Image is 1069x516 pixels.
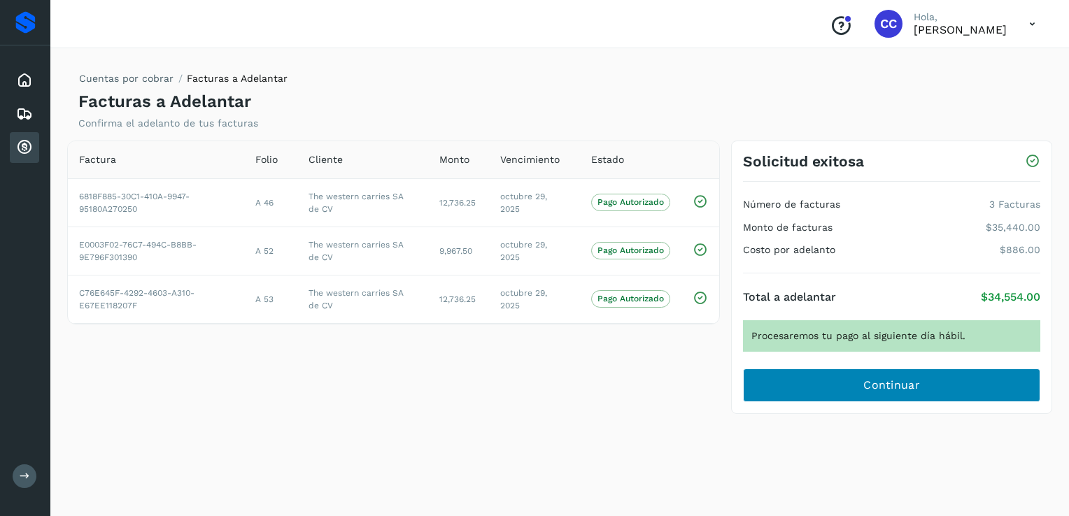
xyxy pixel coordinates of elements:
span: Cliente [309,152,343,167]
p: $886.00 [1000,244,1040,256]
span: Continuar [863,378,920,393]
p: Hola, [914,11,1007,23]
span: Vencimiento [500,152,560,167]
p: Confirma el adelanto de tus facturas [78,117,258,129]
span: 9,967.50 [439,246,472,256]
td: E0003F02-76C7-494C-B8BB-9E796F301390 [68,227,244,275]
td: A 46 [244,178,297,227]
h4: Total a adelantar [743,290,836,303]
div: Cuentas por cobrar [10,132,39,163]
p: $34,554.00 [981,290,1040,303]
p: 3 Facturas [989,199,1040,210]
p: Carlos Cardiel Castro [914,23,1007,36]
span: Estado [591,152,624,167]
span: Monto [439,152,469,167]
p: Pago Autorizado [597,245,664,255]
td: C76E645F-4292-4603-A310-E67EE118207F [68,275,244,323]
div: Embarques [10,99,39,129]
p: $35,440.00 [986,222,1040,234]
td: A 53 [244,275,297,323]
td: The western carries SA de CV [297,227,427,275]
span: 12,736.25 [439,198,476,208]
span: Factura [79,152,116,167]
td: The western carries SA de CV [297,275,427,323]
h4: Costo por adelanto [743,244,835,256]
button: Continuar [743,368,1040,402]
div: Procesaremos tu pago al siguiente día hábil. [743,320,1040,352]
span: 12,736.25 [439,294,476,304]
p: Pago Autorizado [597,294,664,303]
a: Cuentas por cobrar [79,73,174,84]
span: octubre 29, 2025 [500,192,547,214]
h3: Solicitud exitosa [743,152,864,170]
span: octubre 29, 2025 [500,288,547,310]
span: octubre 29, 2025 [500,240,547,262]
h4: Número de facturas [743,199,840,210]
td: The western carries SA de CV [297,178,427,227]
nav: breadcrumb [78,71,288,92]
span: Facturas a Adelantar [187,73,288,84]
span: Folio [255,152,278,167]
div: Inicio [10,65,39,96]
h4: Facturas a Adelantar [78,92,251,112]
td: 6818F885-30C1-410A-9947-95180A270250 [68,178,244,227]
td: A 52 [244,227,297,275]
p: Pago Autorizado [597,197,664,207]
h4: Monto de facturas [743,222,833,234]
